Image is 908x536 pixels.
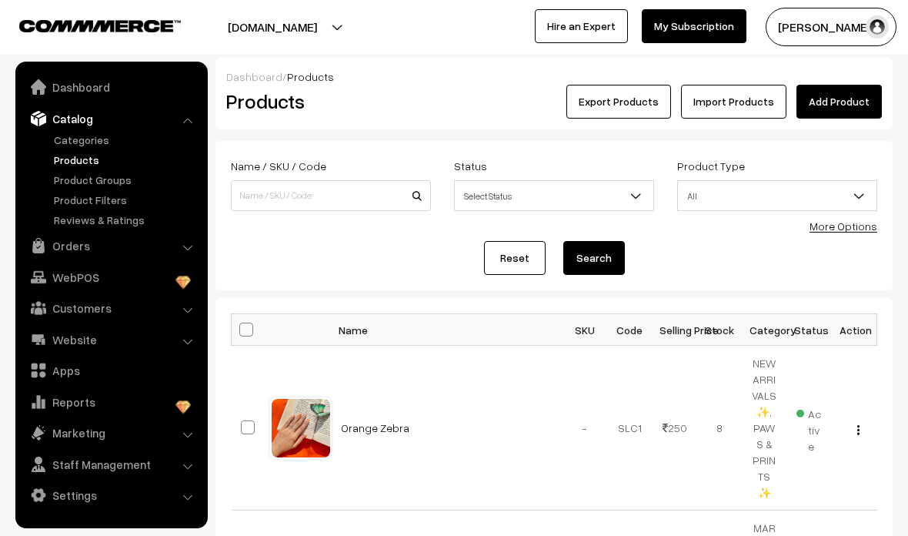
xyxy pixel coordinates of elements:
h2: Products [226,89,429,113]
button: Export Products [566,85,671,119]
th: Status [787,314,832,346]
a: WebPOS [19,263,202,291]
td: 250 [652,346,696,511]
label: Name / SKU / Code [231,158,326,174]
label: Status [454,158,487,174]
a: Apps [19,357,202,384]
a: Import Products [681,85,786,119]
img: Menu [857,425,860,435]
img: COMMMERCE [19,20,181,32]
a: Website [19,326,202,353]
td: NEW ARRIVALS ✨, PAWS & PRINTS ✨ [742,346,786,511]
span: All [678,183,876,209]
a: Reports [19,388,202,416]
th: Code [607,314,652,346]
a: Reset [484,241,546,275]
th: Name [332,314,562,346]
a: Settings [19,481,202,509]
span: Active [796,402,823,454]
a: Product Groups [50,172,202,188]
span: Select Status [455,183,653,209]
a: Orange Zebra [341,421,409,434]
input: Name / SKU / Code [231,180,431,211]
th: Selling Price [652,314,696,346]
a: COMMMERCE [19,15,154,34]
a: My Subscription [642,9,746,43]
a: Categories [50,132,202,148]
a: Customers [19,294,202,322]
td: SLC1 [607,346,652,511]
a: Catalog [19,105,202,132]
a: Product Filters [50,192,202,208]
a: Dashboard [226,70,282,83]
button: [DOMAIN_NAME] [174,8,371,46]
a: Dashboard [19,73,202,101]
td: 8 [697,346,742,511]
a: Add Product [796,85,882,119]
a: Marketing [19,419,202,447]
label: Product Type [677,158,745,174]
a: Reviews & Ratings [50,212,202,228]
th: Category [742,314,786,346]
a: Orders [19,232,202,260]
th: Stock [697,314,742,346]
th: SKU [562,314,607,346]
span: Products [287,70,334,83]
th: Action [832,314,876,346]
img: user [866,15,889,39]
a: Products [50,152,202,168]
a: Hire an Expert [535,9,628,43]
span: Select Status [454,180,654,211]
td: - [562,346,607,511]
button: [PERSON_NAME]… [766,8,896,46]
div: / [226,69,882,85]
a: More Options [810,219,877,233]
span: All [677,180,877,211]
a: Staff Management [19,451,202,478]
button: Search [563,241,625,275]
